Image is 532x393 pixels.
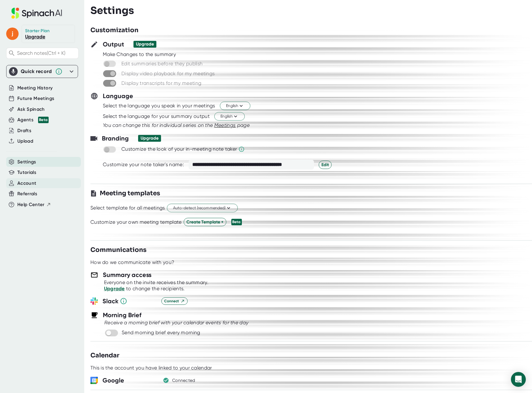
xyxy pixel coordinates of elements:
[164,298,185,304] span: Connect
[173,205,232,211] span: Auto-detect (recommended)
[231,219,242,225] div: Beta
[90,377,98,384] img: wORq9bEjBjwFQAAAABJRU5ErkJggg==
[104,320,248,326] i: Receive a morning brief with your calendar events for the day
[220,114,238,119] span: English
[9,65,75,78] div: Quick record
[136,41,154,47] div: Upgrade
[141,136,159,141] div: Upgrade
[103,122,250,128] i: You can change this for individual series on the page
[90,205,165,211] div: Select template for all meetings
[103,103,215,109] div: Select the language you speak in your meetings
[102,134,129,143] h3: Branding
[17,95,54,102] button: Future Meetings
[102,376,157,385] h3: Google
[17,84,53,92] button: Meeting History
[214,112,245,121] button: English
[220,102,250,110] button: English
[6,28,19,40] span: j
[17,201,51,208] button: Help Center
[104,279,532,286] div: Everyone on the invite receives the summary.
[103,310,142,320] h3: Morning Brief
[103,40,124,49] h3: Output
[161,297,188,305] button: Connect
[321,162,329,168] span: Edit
[103,51,532,58] div: Make Changes to the summary
[121,80,201,86] div: Display transcripts for my meeting
[90,259,174,266] div: How do we communicate with you?
[21,68,52,75] div: Quick record
[17,158,36,166] button: Settings
[121,71,215,77] div: Display video playback for my meetings
[214,122,236,129] button: Meetings
[121,61,203,67] div: Edit summaries before they publish
[102,296,157,306] h3: Slack
[319,161,332,169] button: Edit
[17,50,65,56] span: Search notes (Ctrl + K)
[17,138,33,145] button: Upload
[186,219,224,225] span: Create Template +
[17,180,36,187] button: Account
[103,113,210,119] div: Select the language for your summary output
[103,91,133,101] h3: Language
[226,103,244,109] span: English
[167,204,238,212] button: Auto-detect (recommended)
[121,146,237,152] div: Customize the look of your in-meeting note taker
[17,106,45,113] button: Ask Spinach
[104,286,532,292] div: to change the recipients.
[17,116,49,123] div: Agents
[90,245,146,255] h3: Communications
[511,372,526,387] div: Open Intercom Messenger
[90,365,212,371] div: This is the account you have linked to your calendar
[17,201,45,208] span: Help Center
[25,34,45,40] a: Upgrade
[90,351,119,360] h3: Calendar
[122,330,200,336] div: Send morning brief every morning
[104,286,125,292] a: Upgrade
[17,127,31,134] button: Drafts
[25,28,50,34] div: Starter Plan
[38,117,49,123] div: Beta
[17,190,37,197] button: Referrals
[90,26,138,35] h3: Customization
[90,219,182,225] div: Customize your own meeting template
[214,122,236,128] span: Meetings
[172,378,195,383] div: Connected
[184,218,226,226] button: Create Template +
[103,270,151,279] h3: Summary access
[103,162,184,168] div: Customize your note taker's name:
[17,116,49,123] button: Agents Beta
[90,5,134,16] h3: Settings
[17,169,36,176] button: Tutorials
[100,189,160,198] h3: Meeting templates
